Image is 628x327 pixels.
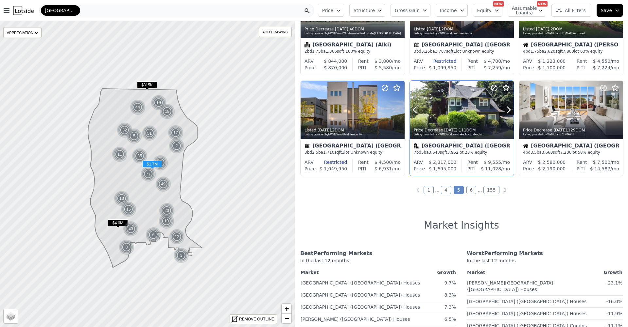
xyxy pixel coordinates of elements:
div: Price [523,165,534,172]
img: g1.png [117,122,133,138]
div: 3 bd 2.5 ba sqft lot · Unknown equity [305,150,401,155]
div: 3 [173,248,189,263]
div: ADD DRAWING [259,27,291,37]
span: − [285,314,289,322]
div: 4 bd 1.75 ba sqft lot · 63% equity [523,49,619,54]
img: g1.png [159,203,175,218]
span: $ 1,100,000 [538,65,566,70]
span: $ 844,000 [324,59,347,64]
div: /mo [478,58,510,64]
div: [GEOGRAPHIC_DATA] ([GEOGRAPHIC_DATA]) [523,143,619,150]
span: $ 1,049,950 [320,166,347,171]
a: Next page [502,187,509,193]
div: ARV [414,159,423,165]
span: $ 2,580,000 [538,160,566,165]
div: Listing provided by NWMLS and Westlake Associates, Inc. [414,133,511,137]
span: 3,643 [429,150,440,155]
button: Assumable Loan(s) [508,4,546,17]
div: /mo [587,58,619,64]
span: -23.1% [606,280,622,285]
div: $4.0M [108,219,128,229]
span: $ 3,800 [375,59,392,64]
div: Price [305,165,316,172]
div: 35 [132,148,148,164]
div: Best Performing Markets [300,250,456,257]
div: 44 [130,99,146,115]
div: /mo [366,165,401,172]
div: 4 [152,155,168,171]
img: g1.png [114,191,130,206]
div: [GEOGRAPHIC_DATA] ([GEOGRAPHIC_DATA]) [305,143,401,150]
div: 13 [114,191,130,206]
img: House [523,143,528,148]
img: g1.png [159,104,175,119]
div: 5 [126,128,142,144]
span: Price [322,7,333,14]
a: Jump backward [435,187,439,193]
div: 19 [159,104,175,119]
div: Listing provided by NWMLS and Windermere Real Estate/[GEOGRAPHIC_DATA] [305,32,401,36]
time: 2025-08-22 19:34 [444,128,458,132]
div: /mo [476,64,510,71]
a: [PERSON_NAME][GEOGRAPHIC_DATA] ([GEOGRAPHIC_DATA]) Houses [467,278,553,293]
a: Price Decrease [DATE],129DOMListing provided byNWMLSand COMPASSHouse[GEOGRAPHIC_DATA] ([GEOGRAPHI... [519,80,623,176]
div: Restricted [314,159,347,165]
img: g1.png [173,248,189,263]
button: Gross Gain [391,4,430,17]
div: [GEOGRAPHIC_DATA] ([GEOGRAPHIC_DATA]) [414,42,510,49]
img: g1.png [151,95,167,111]
div: 77 [140,166,157,182]
button: Income [436,4,468,17]
img: g2.png [140,166,157,182]
div: Listing provided by NWMLS and RE/MAX Northwest [523,32,620,36]
a: [PERSON_NAME] ([GEOGRAPHIC_DATA]) Houses [301,314,410,322]
div: 6 [146,227,161,243]
div: Price [305,64,316,71]
h1: Market Insights [424,219,499,231]
div: 19 [151,95,166,111]
div: [GEOGRAPHIC_DATA] ([PERSON_NAME][GEOGRAPHIC_DATA]) [523,42,619,49]
span: + [285,304,289,313]
img: g1.png [119,239,135,255]
span: $ 14,587 [590,166,610,171]
time: 2025-08-22 19:50 [536,27,549,31]
div: REMOVE OUTLINE [239,316,274,322]
span: $4.0M [108,219,128,226]
span: 1,787 [435,49,446,54]
div: ARV [414,58,423,64]
div: /mo [369,159,401,165]
span: $ 870,000 [324,65,347,70]
div: ARV [523,58,532,64]
span: -11.9% [606,311,622,316]
div: Listing provided by NWMLS and Real Residential [305,133,401,137]
span: $ 4,500 [375,160,392,165]
span: Structure [354,7,375,14]
span: $ 11,028 [481,166,501,171]
div: ARV [523,159,532,165]
span: $ 4,700 [484,59,501,64]
div: Price Decrease , 129 DOM [523,128,620,133]
div: 2 bd 1.75 ba sqft · 100% equity [305,49,401,54]
th: Growth [437,268,456,277]
button: Save [597,4,623,17]
a: Page 6 [466,186,477,194]
span: $ 7,259 [484,65,501,70]
div: /mo [587,159,619,165]
div: 8 [119,239,134,255]
a: Jump forward [478,187,482,193]
img: g1.png [152,155,168,171]
div: PITI [577,165,585,172]
div: /mo [478,159,510,165]
a: Page 4 [441,186,451,194]
div: 7 bd 5 ba sqft lot · 23% equity [414,150,510,155]
div: 51 [141,125,158,142]
div: /mo [585,64,619,71]
div: $1.7M [142,161,162,170]
img: Multifamily [414,143,419,148]
span: 3,660 [542,150,553,155]
div: Listed , 2 DOM [523,26,620,32]
a: Price Decrease [DATE],111DOMListing provided byNWMLSand Westlake Associates, Inc.Multifamily[GEOG... [410,80,514,176]
div: APPRECIATION [3,27,42,38]
a: Previous page [414,187,421,193]
div: PITI [467,165,476,172]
